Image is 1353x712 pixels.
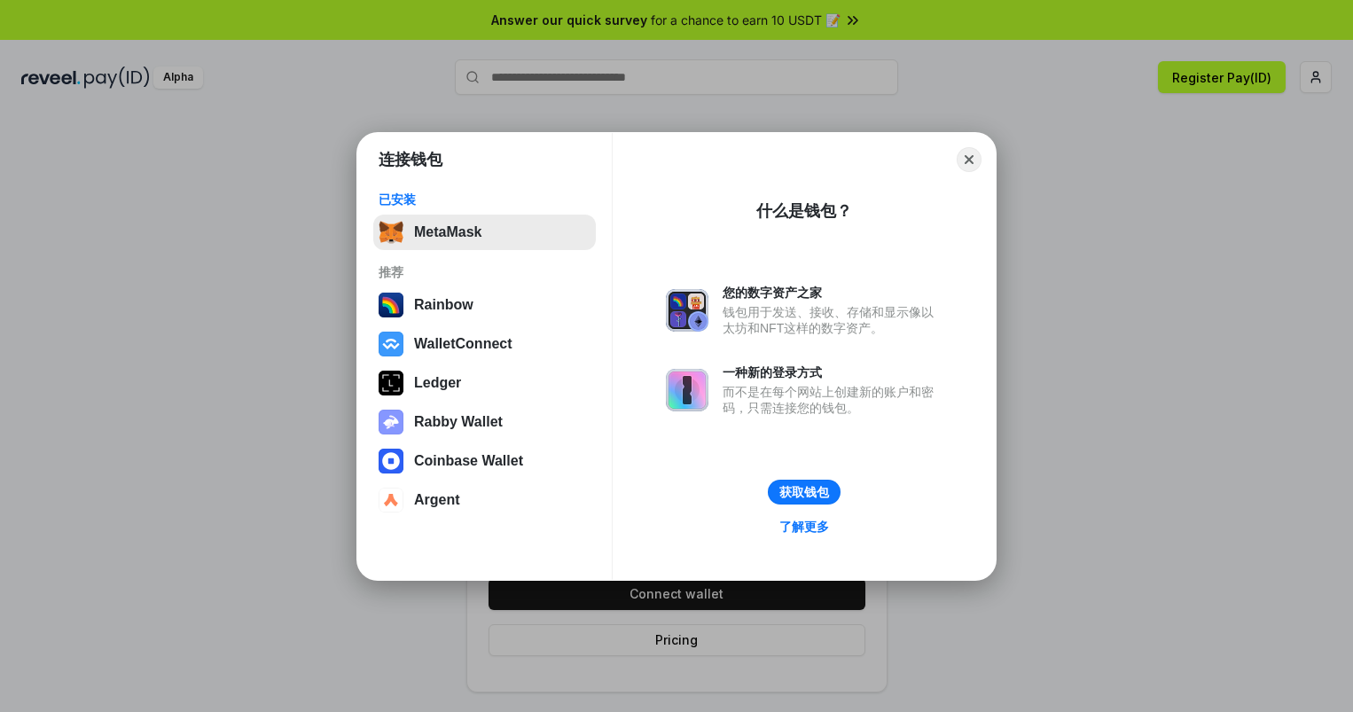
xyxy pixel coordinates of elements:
div: 您的数字资产之家 [723,285,942,301]
button: Rainbow [373,287,596,323]
div: Argent [414,492,460,508]
div: Coinbase Wallet [414,453,523,469]
div: Rabby Wallet [414,414,503,430]
div: Ledger [414,375,461,391]
div: 一种新的登录方式 [723,364,942,380]
button: Argent [373,482,596,518]
div: 什么是钱包？ [756,200,852,222]
img: svg+xml,%3Csvg%20width%3D%22120%22%20height%3D%22120%22%20viewBox%3D%220%200%20120%20120%22%20fil... [379,293,403,317]
img: svg+xml,%3Csvg%20width%3D%2228%22%20height%3D%2228%22%20viewBox%3D%220%200%2028%2028%22%20fill%3D... [379,488,403,512]
img: svg+xml,%3Csvg%20xmlns%3D%22http%3A%2F%2Fwww.w3.org%2F2000%2Fsvg%22%20fill%3D%22none%22%20viewBox... [666,369,708,411]
h1: 连接钱包 [379,149,442,170]
img: svg+xml,%3Csvg%20width%3D%2228%22%20height%3D%2228%22%20viewBox%3D%220%200%2028%2028%22%20fill%3D... [379,449,403,473]
div: 推荐 [379,264,590,280]
img: svg+xml,%3Csvg%20xmlns%3D%22http%3A%2F%2Fwww.w3.org%2F2000%2Fsvg%22%20fill%3D%22none%22%20viewBox... [666,289,708,332]
button: 获取钱包 [768,480,841,505]
img: svg+xml,%3Csvg%20xmlns%3D%22http%3A%2F%2Fwww.w3.org%2F2000%2Fsvg%22%20width%3D%2228%22%20height%3... [379,371,403,395]
div: WalletConnect [414,336,512,352]
div: 已安装 [379,192,590,207]
button: Coinbase Wallet [373,443,596,479]
div: 了解更多 [779,519,829,535]
img: svg+xml,%3Csvg%20xmlns%3D%22http%3A%2F%2Fwww.w3.org%2F2000%2Fsvg%22%20fill%3D%22none%22%20viewBox... [379,410,403,434]
button: Ledger [373,365,596,401]
div: MetaMask [414,224,481,240]
button: WalletConnect [373,326,596,362]
div: 钱包用于发送、接收、存储和显示像以太坊和NFT这样的数字资产。 [723,304,942,336]
button: Close [957,147,982,172]
div: Rainbow [414,297,473,313]
a: 了解更多 [769,515,840,538]
div: 而不是在每个网站上创建新的账户和密码，只需连接您的钱包。 [723,384,942,416]
div: 获取钱包 [779,484,829,500]
img: svg+xml,%3Csvg%20width%3D%2228%22%20height%3D%2228%22%20viewBox%3D%220%200%2028%2028%22%20fill%3D... [379,332,403,356]
button: MetaMask [373,215,596,250]
img: svg+xml,%3Csvg%20fill%3D%22none%22%20height%3D%2233%22%20viewBox%3D%220%200%2035%2033%22%20width%... [379,220,403,245]
button: Rabby Wallet [373,404,596,440]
